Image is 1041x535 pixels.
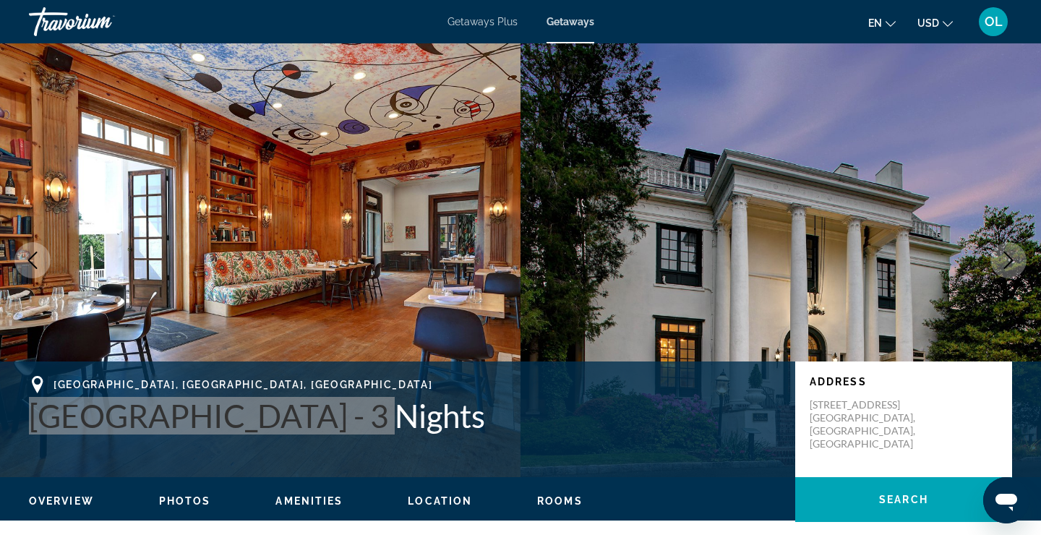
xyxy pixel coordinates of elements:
button: Amenities [275,495,343,508]
a: Travorium [29,3,173,40]
span: USD [917,17,939,29]
iframe: Button to launch messaging window [983,477,1029,523]
a: Getaways Plus [447,16,518,27]
button: Search [795,477,1012,522]
span: en [868,17,882,29]
button: Change language [868,12,896,33]
button: User Menu [974,7,1012,37]
span: [GEOGRAPHIC_DATA], [GEOGRAPHIC_DATA], [GEOGRAPHIC_DATA] [53,379,432,390]
button: Location [408,495,472,508]
a: Getaways [547,16,594,27]
span: Amenities [275,495,343,507]
button: Previous image [14,242,51,278]
span: Overview [29,495,94,507]
button: Overview [29,495,94,508]
button: Next image [990,242,1027,278]
button: Rooms [537,495,583,508]
p: [STREET_ADDRESS] [GEOGRAPHIC_DATA], [GEOGRAPHIC_DATA], [GEOGRAPHIC_DATA] [810,398,925,450]
h1: [GEOGRAPHIC_DATA] - 3 Nights [29,397,781,435]
button: Photos [159,495,211,508]
span: Search [879,494,928,505]
span: Location [408,495,472,507]
p: Address [810,376,998,388]
span: Photos [159,495,211,507]
span: Rooms [537,495,583,507]
span: OL [985,14,1003,29]
button: Change currency [917,12,953,33]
